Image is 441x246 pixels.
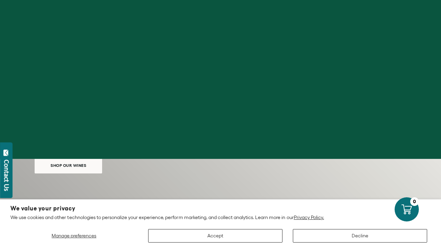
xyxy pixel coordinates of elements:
[35,157,102,173] a: Shop Our Wines
[10,206,431,211] h2: We value your privacy
[52,233,96,238] span: Manage preferences
[10,214,431,220] p: We use cookies and other technologies to personalize your experience, perform marketing, and coll...
[3,160,10,191] div: Contact Us
[10,229,138,243] button: Manage preferences
[294,215,324,220] a: Privacy Policy.
[148,229,282,243] button: Accept
[293,229,427,243] button: Decline
[38,161,98,169] span: Shop Our Wines
[410,197,419,206] div: 0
